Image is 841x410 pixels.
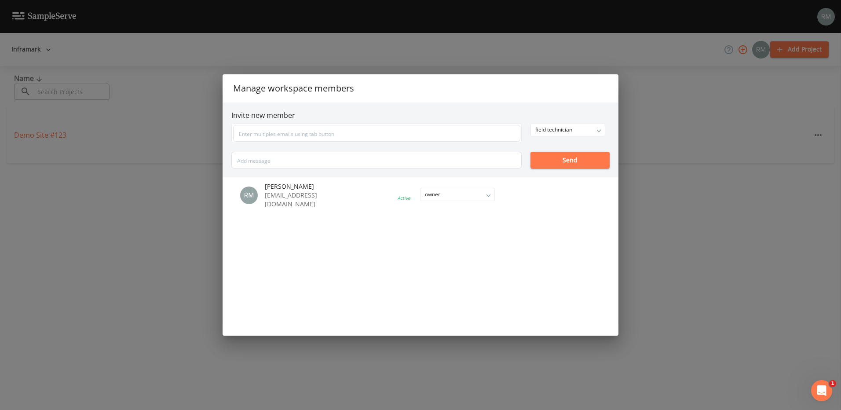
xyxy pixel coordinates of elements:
div: Ronnie Mason [240,187,265,204]
span: 1 [829,380,836,387]
input: Add message [231,152,522,168]
div: field technician [531,124,605,136]
div: owner [420,188,494,201]
iframe: Intercom live chat [811,380,832,401]
div: Active [398,195,410,201]
h6: Invite new member [231,111,610,120]
span: [PERSON_NAME] [265,182,330,191]
button: Send [530,152,610,168]
input: Enter multiples emails using tab button [233,125,520,142]
img: d250ce290b420ac1ac75bd936f5c1b60 [240,187,258,204]
h2: Manage workspace members [223,74,618,102]
p: [EMAIL_ADDRESS][DOMAIN_NAME] [265,191,330,209]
